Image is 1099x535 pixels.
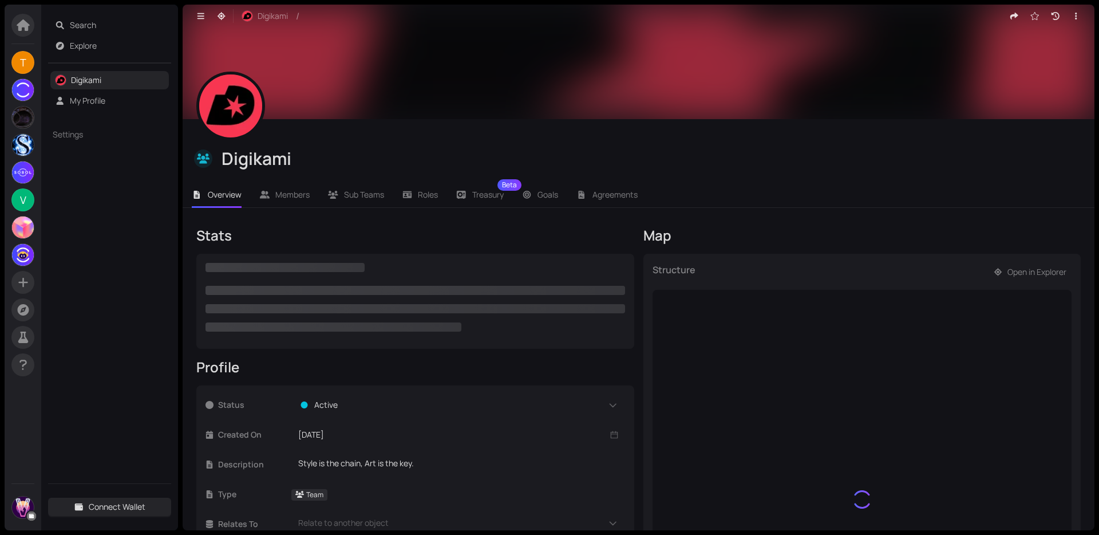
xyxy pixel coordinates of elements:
span: Settings [53,128,147,141]
span: Created On [218,428,291,441]
span: Overview [208,189,242,200]
span: Goals [537,189,558,200]
div: Stats [196,226,634,245]
span: Agreements [592,189,638,200]
span: Relate to another object [294,517,389,529]
span: Digikami [258,10,288,22]
p: Style is the chain, Art is the key. [298,457,618,470]
span: Sub Teams [344,189,384,200]
img: 10379e91e16d020d3863d4213946ac5f.webp [242,11,252,21]
span: Treasury [472,191,504,199]
img: 1d3d5e142b2c057a2bb61662301e7eb7.webp [12,244,34,266]
img: c3llwUlr6D.jpeg [12,134,34,156]
div: Map [643,226,1081,245]
button: Open in Explorer [988,263,1072,281]
div: Profile [196,358,634,376]
img: S5xeEuA_KA.jpeg [12,79,34,101]
span: Open in Explorer [1007,266,1066,278]
span: Type [218,488,291,501]
div: Settings [48,121,171,148]
button: Digikami [236,7,294,25]
a: Explore [70,40,97,51]
span: Connect Wallet [89,501,145,513]
img: something [853,490,871,509]
span: Active [314,399,338,411]
span: Roles [418,189,438,200]
img: F74otHnKuz.jpeg [12,217,34,238]
span: V [20,188,26,211]
span: Team [306,490,323,499]
span: T [20,51,26,74]
div: Structure [653,263,695,290]
span: Members [275,189,310,200]
img: 10379e91e16d020d3863d4213946ac5f.webp [199,74,262,137]
span: Search [70,16,165,34]
a: My Profile [70,95,105,106]
span: Description [218,458,291,471]
span: Relates To [218,518,291,530]
span: Status [218,399,291,411]
sup: Beta [497,179,521,191]
img: T8Xj_ByQ5B.jpeg [12,162,34,183]
img: Jo8aJ5B5ax.jpeg [12,497,34,518]
button: Connect Wallet [48,498,171,516]
div: Digikami [222,148,1078,170]
input: 2025-07-19 [298,428,608,441]
a: Digikami [71,74,101,85]
img: DqDBPFGanK.jpeg [12,107,34,128]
